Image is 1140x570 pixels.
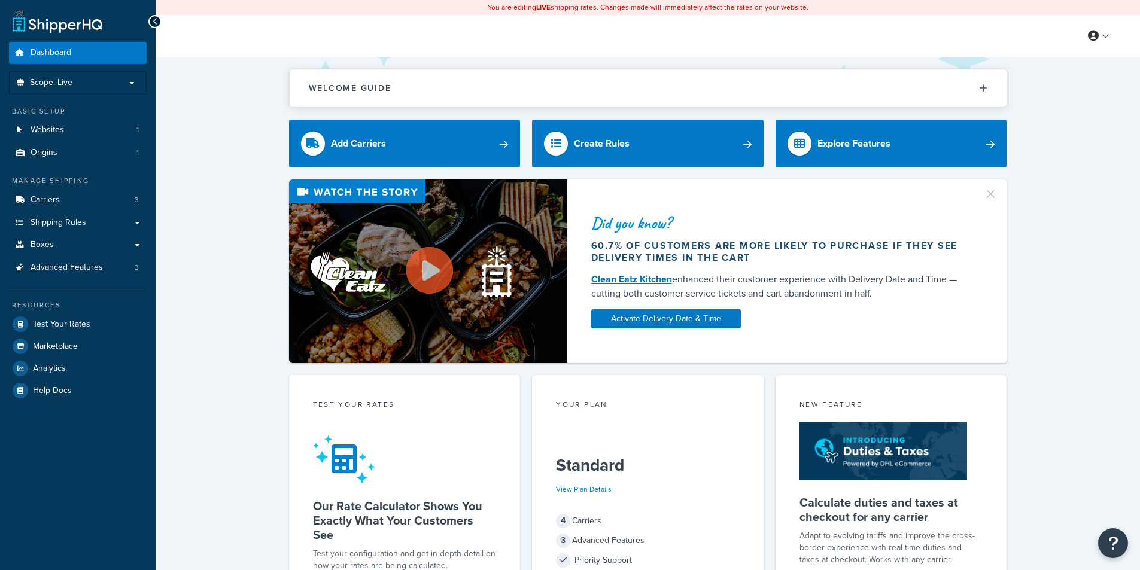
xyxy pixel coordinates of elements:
span: Analytics [33,364,66,374]
div: enhanced their customer experience with Delivery Date and Time — cutting both customer service ti... [591,272,969,301]
a: Websites1 [9,119,147,141]
li: Carriers [9,189,147,211]
h5: Standard [556,456,740,475]
h5: Calculate duties and taxes at checkout for any carrier [799,495,983,524]
div: Explore Features [817,135,890,152]
a: Test Your Rates [9,313,147,335]
div: 60.7% of customers are more likely to purchase if they see delivery times in the cart [591,240,969,264]
b: LIVE [536,2,551,13]
p: Adapt to evolving tariffs and improve the cross-border experience with real-time duties and taxes... [799,530,983,566]
span: 1 [136,125,139,135]
div: Create Rules [574,135,630,152]
span: 4 [556,514,570,528]
span: Dashboard [31,48,71,58]
div: Basic Setup [9,106,147,117]
span: Help Docs [33,386,72,396]
a: Shipping Rules [9,212,147,234]
a: Help Docs [9,380,147,401]
div: Advanced Features [556,532,740,549]
a: Create Rules [532,120,764,167]
a: Add Carriers [289,120,521,167]
h2: Welcome Guide [309,84,391,93]
span: Boxes [31,240,54,250]
button: Welcome Guide [290,69,1007,107]
div: Priority Support [556,552,740,569]
span: 3 [135,195,139,205]
a: Dashboard [9,42,147,64]
span: 3 [135,263,139,273]
li: Advanced Features [9,257,147,279]
span: Test Your Rates [33,319,90,330]
div: Resources [9,300,147,310]
a: Boxes [9,234,147,256]
a: Origins1 [9,142,147,164]
span: Shipping Rules [31,218,86,228]
span: Scope: Live [30,78,72,88]
div: New Feature [799,399,983,413]
div: Your Plan [556,399,740,413]
span: Marketplace [33,342,78,352]
h5: Our Rate Calculator Shows You Exactly What Your Customers See [313,499,497,542]
li: Origins [9,142,147,164]
div: Manage Shipping [9,176,147,186]
a: Activate Delivery Date & Time [591,309,741,328]
button: Open Resource Center [1098,528,1128,558]
span: 3 [556,534,570,548]
div: Carriers [556,513,740,529]
span: Carriers [31,195,60,205]
div: Add Carriers [331,135,386,152]
div: Test your rates [313,399,497,413]
div: Did you know? [591,215,969,231]
span: Origins [31,148,57,158]
a: Clean Eatz Kitchen [591,272,672,286]
a: Carriers3 [9,189,147,211]
a: Advanced Features3 [9,257,147,279]
img: Video thumbnail [289,179,567,363]
span: Websites [31,125,64,135]
a: Explore Features [776,120,1007,167]
a: Marketplace [9,336,147,357]
a: Analytics [9,358,147,379]
li: Websites [9,119,147,141]
span: 1 [136,148,139,158]
a: View Plan Details [556,484,612,495]
span: Advanced Features [31,263,103,273]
